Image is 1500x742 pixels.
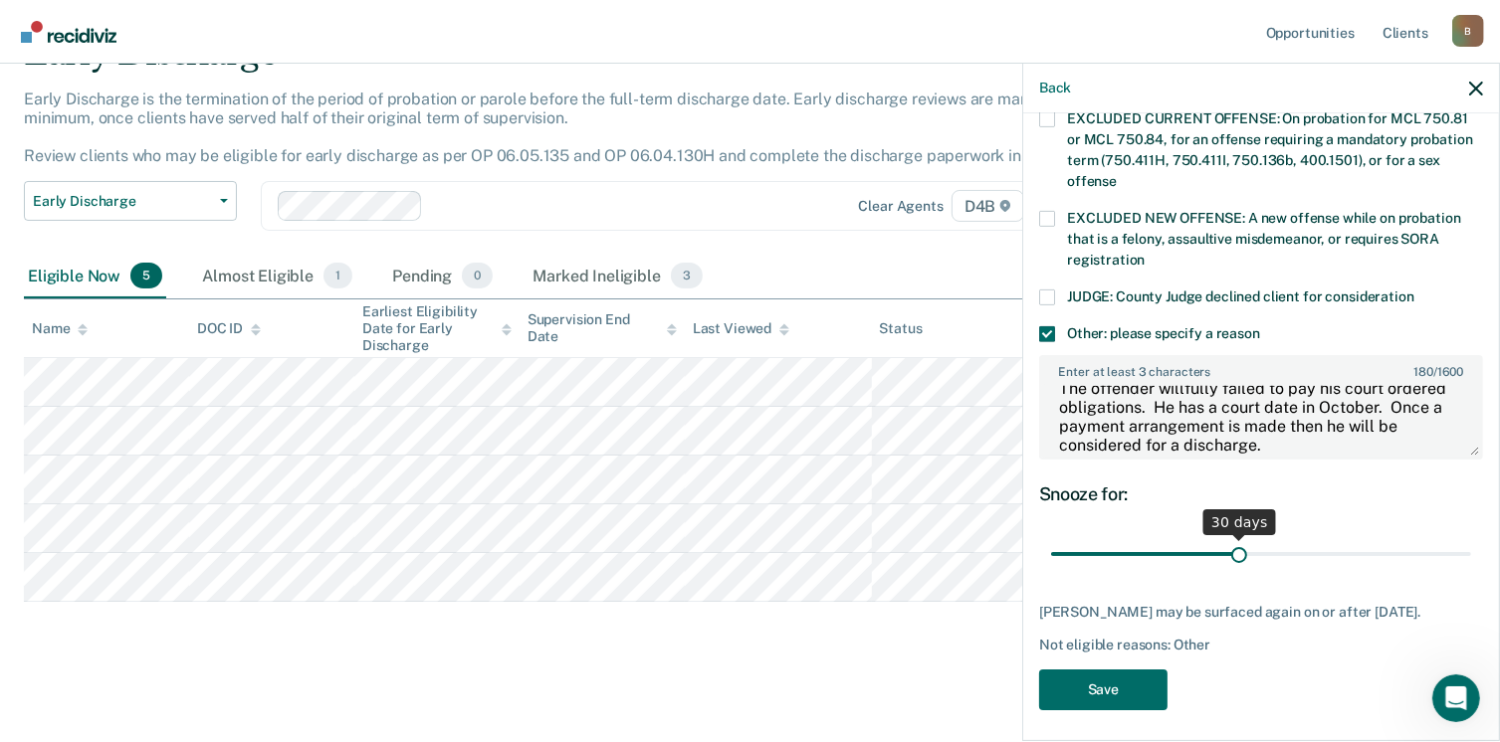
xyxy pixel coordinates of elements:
div: Supervision End Date [528,311,677,345]
div: Almost Eligible [198,255,356,298]
div: B [1452,15,1484,47]
div: Clear agents [859,198,944,215]
span: JUDGE: County Judge declined client for consideration [1067,288,1414,304]
div: Name [32,320,88,337]
span: Other: please specify a reason [1067,325,1260,341]
textarea: The offender willfully failed to pay his court ordered obligations. He has a court date in Octobe... [1041,384,1481,458]
button: Back [1039,80,1071,96]
span: / 1600 [1413,365,1463,379]
img: Recidiviz [21,21,116,43]
div: Not eligible reasons: Other [1039,637,1483,653]
div: Pending [388,255,497,298]
span: 1 [323,263,352,288]
span: EXCLUDED NEW OFFENSE: A new offense while on probation that is a felony, assaultive misdemeanor, ... [1067,210,1460,268]
span: 180 [1413,365,1433,379]
div: DOC ID [197,320,261,337]
button: Save [1039,669,1168,710]
div: Last Viewed [693,320,789,337]
label: Enter at least 3 characters [1041,357,1481,379]
span: 3 [671,263,703,288]
div: Earliest Eligibility Date for Early Discharge [362,303,512,353]
button: Profile dropdown button [1452,15,1484,47]
div: Eligible Now [24,255,166,298]
div: Marked Ineligible [529,255,707,298]
div: 30 days [1203,509,1276,535]
span: 0 [462,263,493,288]
span: D4B [952,190,1024,222]
div: [PERSON_NAME] may be surfaced again on or after [DATE]. [1039,604,1483,621]
p: Early Discharge is the termination of the period of probation or parole before the full-term disc... [24,90,1094,166]
div: Status [880,320,923,337]
span: 5 [130,263,162,288]
span: Early Discharge [33,193,212,210]
div: Snooze for: [1039,483,1483,505]
iframe: Intercom live chat [1432,674,1480,722]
